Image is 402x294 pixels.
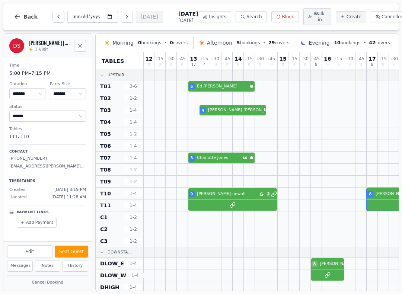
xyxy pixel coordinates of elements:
span: 1 visit [35,47,48,52]
span: 42 [369,40,376,45]
span: 0 [259,63,261,67]
button: Notes [35,260,61,272]
span: 13 [190,56,197,61]
span: T06 [100,142,111,150]
span: 1 - 4 [124,191,142,196]
span: : 15 [156,57,163,61]
span: 0 [393,63,395,67]
dt: Status [9,104,86,110]
span: 10 [334,40,341,45]
span: 12 [145,56,152,61]
button: Search [236,11,267,22]
span: 2 [267,192,270,196]
span: [PERSON_NAME] newall [197,191,258,197]
span: 29 [269,40,275,45]
span: 1 - 2 [124,95,142,101]
button: Insights [198,11,231,22]
span: 8 [369,191,372,197]
button: Seat Guest [55,246,88,258]
button: [DATE] [136,11,163,23]
span: T05 [100,130,111,138]
span: Tables [102,57,124,65]
span: : 30 [391,57,398,61]
span: 0 [214,63,217,67]
span: 0 [159,63,161,67]
span: 1 - 2 [124,226,142,232]
span: T11 [100,202,111,209]
div: DS [9,38,24,53]
span: 0 [304,63,306,67]
dt: Tables [9,126,86,132]
span: 4 [203,63,205,67]
span: 1 - 4 [124,119,142,125]
button: Edit [7,245,52,258]
span: 1 - 4 [124,107,142,113]
span: [DATE] 3:19 PM [54,187,86,193]
span: Block [282,14,294,20]
span: 1 - 2 [124,238,142,244]
span: 0 [293,63,295,67]
span: 0 [181,63,183,67]
span: covers [269,40,290,46]
span: 1 - 4 [124,155,142,161]
span: • [363,40,366,46]
span: : 45 [179,57,186,61]
button: Close [74,40,86,52]
svg: Google booking [260,192,264,196]
span: 0 [170,40,173,45]
span: 0 [282,63,284,67]
span: 8 [371,63,373,67]
span: T08 [100,166,111,173]
span: 3 [191,155,193,161]
p: Timestamps [9,179,86,184]
span: T09 [100,178,111,185]
span: [DATE] [178,10,198,17]
span: bookings [237,40,260,46]
span: 0 [170,63,172,67]
button: Cancel Booking [7,278,88,287]
span: : 30 [212,57,219,61]
span: DHIGH [100,284,119,291]
span: Search [246,14,262,20]
span: 8 [315,63,317,67]
dd: 5:00 PM – 7:15 PM [9,70,86,77]
span: 1 - 4 [126,272,144,278]
span: Create [347,14,361,20]
span: Updated [9,194,27,201]
span: • [263,40,265,46]
span: C2 [100,226,108,233]
button: Next day [121,11,133,23]
dt: Time [9,63,86,69]
span: 17 [191,63,196,67]
span: T02 [100,95,111,102]
span: : 45 [313,57,320,61]
span: [DATE] [178,17,198,23]
p: Contact [9,149,86,154]
span: : 45 [268,57,275,61]
span: 0 [226,63,228,67]
p: [EMAIL_ADDRESS][PERSON_NAME][PERSON_NAME][DOMAIN_NAME] [9,163,86,170]
span: T04 [100,118,111,126]
span: 3 - 6 [124,83,142,89]
span: 0 [348,63,351,67]
span: 17 [368,56,376,61]
span: T07 [100,154,111,162]
span: 0 [382,63,384,67]
span: Insights [209,14,226,20]
span: 1 - 2 [124,179,142,185]
span: Ed [PERSON_NAME] [197,83,249,90]
span: covers [170,40,188,46]
span: 9 [191,191,193,197]
span: : 30 [167,57,175,61]
span: 0 [138,40,141,45]
span: T03 [100,106,111,114]
span: Back [23,14,38,19]
span: DLOW_W [100,272,126,279]
button: Back [8,8,44,26]
button: Create [336,11,366,22]
span: 0 [148,63,150,67]
span: 5 [191,84,193,89]
p: [PHONE_NUMBER] [9,156,86,162]
span: : 15 [246,57,253,61]
span: : 15 [290,57,297,61]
